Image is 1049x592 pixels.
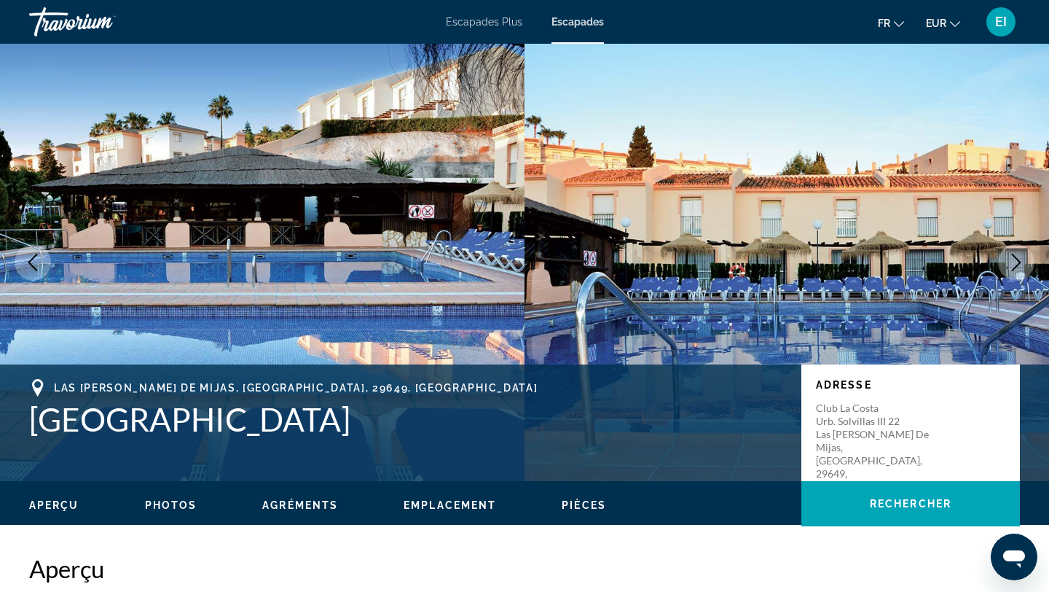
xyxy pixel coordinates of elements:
button: Pièces [562,499,606,512]
a: Travorium [29,3,175,41]
button: Photos [145,499,197,512]
button: Aperçu [29,499,79,512]
button: Changer de devise [926,12,960,34]
a: Escapades [551,16,604,28]
span: Agréments [262,499,338,511]
button: Next image [998,244,1034,281]
span: Photos [145,499,197,511]
h1: [GEOGRAPHIC_DATA] [29,400,787,438]
a: Escapades Plus [446,16,522,28]
span: Rechercher [870,498,951,510]
p: Club La Costa Urb. Solvillas III 22 Las [PERSON_NAME] de Mijas, [GEOGRAPHIC_DATA], 29649, [GEOGRA... [816,402,932,494]
button: Previous image [15,244,51,281]
span: Las [PERSON_NAME] de Mijas, [GEOGRAPHIC_DATA], 29649, [GEOGRAPHIC_DATA] [54,382,538,394]
span: Emplacement [404,499,496,511]
button: Emplacement [404,499,496,512]
p: Adresse [816,379,1005,391]
button: Changer de langue [878,12,904,34]
button: Agréments [262,499,338,512]
button: Menu utilisateur [982,7,1020,37]
iframe: Bouton de lancement de la fenêtre de messagerie [991,534,1037,580]
font: fr [878,17,890,29]
font: EI [995,14,1007,29]
span: Aperçu [29,499,79,511]
span: Pièces [562,499,606,511]
h2: Aperçu [29,554,1020,583]
font: EUR [926,17,946,29]
button: Rechercher [801,481,1020,526]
